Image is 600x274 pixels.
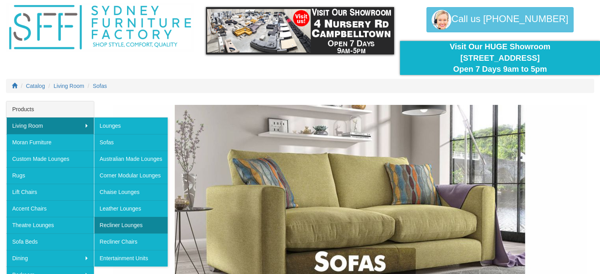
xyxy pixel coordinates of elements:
a: Living Room [54,83,84,89]
img: Sydney Furniture Factory [6,3,194,52]
div: Visit Our HUGE Showroom [STREET_ADDRESS] Open 7 Days 9am to 5pm [406,41,594,75]
a: Accent Chairs [6,200,94,217]
a: Leather Lounges [94,200,168,217]
a: Sofas [93,83,107,89]
a: Lift Chairs [6,184,94,200]
a: Living Room [6,117,94,134]
a: Catalog [26,83,45,89]
a: Moran Furniture [6,134,94,151]
a: Recliner Chairs [94,233,168,250]
a: Australian Made Lounges [94,151,168,167]
a: Sofas [94,134,168,151]
a: Entertainment Units [94,250,168,267]
a: Sofa Beds [6,233,94,250]
a: Recliner Lounges [94,217,168,233]
img: showroom.gif [206,7,394,54]
a: Theatre Lounges [6,217,94,233]
a: Rugs [6,167,94,184]
div: Products [6,101,94,117]
a: Dining [6,250,94,267]
a: Custom Made Lounges [6,151,94,167]
a: Lounges [94,117,168,134]
a: Chaise Lounges [94,184,168,200]
a: Corner Modular Lounges [94,167,168,184]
